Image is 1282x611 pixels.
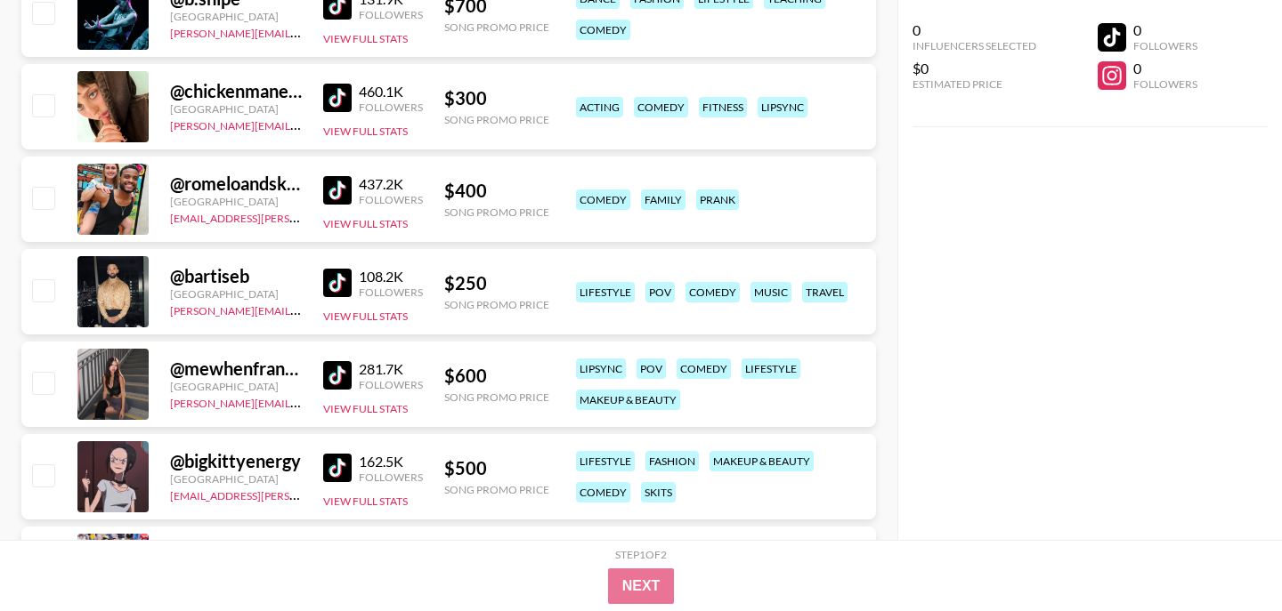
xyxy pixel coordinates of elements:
[323,32,408,45] button: View Full Stats
[323,310,408,323] button: View Full Stats
[758,97,807,117] div: lipsync
[913,21,1036,39] div: 0
[170,380,302,393] div: [GEOGRAPHIC_DATA]
[444,113,549,126] div: Song Promo Price
[170,116,434,133] a: [PERSON_NAME][EMAIL_ADDRESS][DOMAIN_NAME]
[170,102,302,116] div: [GEOGRAPHIC_DATA]
[444,483,549,496] div: Song Promo Price
[696,189,739,210] div: prank
[323,217,408,230] button: View Full Stats
[751,282,791,302] div: music
[170,358,302,380] div: @ mewhenfrankocean
[742,358,800,379] div: lifestyle
[359,285,423,299] div: Followers
[359,100,423,114] div: Followers
[913,77,1036,91] div: Estimated Price
[170,208,434,225] a: [EMAIL_ADDRESS][PERSON_NAME][DOMAIN_NAME]
[323,494,408,508] button: View Full Stats
[359,360,423,378] div: 281.7K
[699,97,747,117] div: fitness
[576,282,635,302] div: lifestyle
[913,39,1036,52] div: Influencers Selected
[1193,522,1261,590] iframe: Drift Widget Chat Controller
[323,84,352,112] img: TikTok
[170,10,302,23] div: [GEOGRAPHIC_DATA]
[444,457,549,479] div: $ 500
[637,358,666,379] div: pov
[645,451,699,471] div: fashion
[170,23,434,40] a: [PERSON_NAME][EMAIL_ADDRESS][DOMAIN_NAME]
[323,454,352,482] img: TikTok
[444,180,549,202] div: $ 400
[576,189,630,210] div: comedy
[359,453,423,470] div: 162.5K
[576,482,630,502] div: comedy
[444,87,549,109] div: $ 300
[359,83,423,100] div: 460.1K
[323,361,352,390] img: TikTok
[444,365,549,387] div: $ 600
[444,298,549,311] div: Song Promo Price
[634,97,688,117] div: comedy
[576,390,680,410] div: makeup & beauty
[170,195,302,208] div: [GEOGRAPHIC_DATA]
[444,272,549,294] div: $ 250
[170,265,302,287] div: @ bartiseb
[323,402,408,415] button: View Full Stats
[677,358,731,379] div: comedy
[913,60,1036,77] div: $0
[359,378,423,391] div: Followers
[170,472,302,486] div: [GEOGRAPHIC_DATA]
[170,450,302,472] div: @ bigkittyenergy
[608,568,675,604] button: Next
[444,390,549,404] div: Song Promo Price
[1133,60,1197,77] div: 0
[1133,21,1197,39] div: 0
[170,287,302,301] div: [GEOGRAPHIC_DATA]
[615,548,667,561] div: Step 1 of 2
[323,269,352,297] img: TikTok
[170,486,434,502] a: [EMAIL_ADDRESS][PERSON_NAME][DOMAIN_NAME]
[1133,39,1197,52] div: Followers
[444,205,549,219] div: Song Promo Price
[323,125,408,138] button: View Full Stats
[576,358,626,379] div: lipsync
[323,176,352,205] img: TikTok
[444,20,549,34] div: Song Promo Price
[359,268,423,285] div: 108.2K
[641,189,686,210] div: family
[170,80,302,102] div: @ chickenmanem
[802,282,848,302] div: travel
[170,173,302,195] div: @ romeloandskylair
[170,301,434,318] a: [PERSON_NAME][EMAIL_ADDRESS][DOMAIN_NAME]
[359,470,423,484] div: Followers
[1133,77,1197,91] div: Followers
[576,97,623,117] div: acting
[359,175,423,193] div: 437.2K
[641,482,676,502] div: skits
[170,393,434,410] a: [PERSON_NAME][EMAIL_ADDRESS][DOMAIN_NAME]
[359,193,423,206] div: Followers
[359,8,423,21] div: Followers
[686,282,740,302] div: comedy
[645,282,675,302] div: pov
[576,451,635,471] div: lifestyle
[576,20,630,40] div: comedy
[710,451,814,471] div: makeup & beauty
